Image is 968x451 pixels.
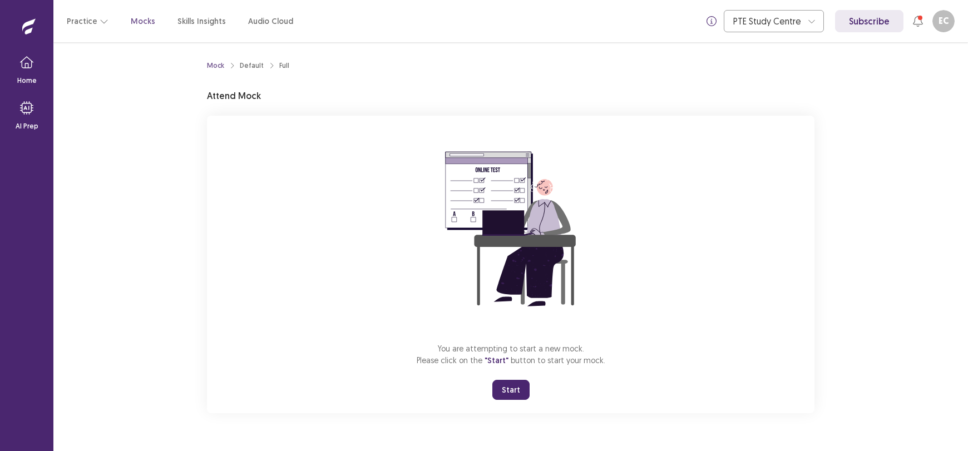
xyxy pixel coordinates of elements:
button: EC [932,10,955,32]
p: AI Prep [16,121,38,131]
p: You are attempting to start a new mock. Please click on the button to start your mock. [417,343,605,366]
p: Attend Mock [207,89,261,102]
a: Skills Insights [177,16,226,27]
button: Start [492,380,530,400]
nav: breadcrumb [207,61,289,71]
a: Audio Cloud [248,16,293,27]
button: Practice [67,11,108,31]
span: "Start" [485,355,508,365]
button: info [702,11,722,31]
div: Full [279,61,289,71]
div: Default [240,61,264,71]
p: Home [17,76,37,86]
img: attend-mock [411,129,611,329]
div: PTE Study Centre [733,11,802,32]
a: Mock [207,61,224,71]
a: Mocks [131,16,155,27]
a: Subscribe [835,10,903,32]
